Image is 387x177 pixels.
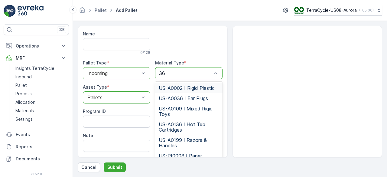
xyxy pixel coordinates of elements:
span: US-PI0389 I RW Universal Waste: 4' EasyPak Jumbo Boxes [26,149,149,154]
span: Total Weight : [5,109,35,114]
span: Net Weight : [5,119,32,124]
p: Cancel [81,164,96,170]
p: Events [16,132,67,138]
span: Tare Weight : [5,129,34,134]
p: Inbound [15,74,32,80]
p: Pallet [15,82,27,88]
p: Insights TerraCycle [15,65,54,71]
a: Allocation [13,98,69,107]
a: Documents [4,153,69,165]
button: Operations [4,40,69,52]
p: ⌘B [59,27,65,32]
span: Add Pallet [115,7,139,13]
label: Asset Type [83,84,107,90]
p: Process [15,91,32,97]
a: Pallet [13,81,69,90]
p: 0 / 128 [140,50,150,55]
a: Settings [13,115,69,123]
p: MRF [16,55,57,61]
span: Pallets [32,139,47,144]
p: TerraCycle-US08-Aurora [306,7,357,13]
p: Allocation [15,99,35,105]
button: Upload File [83,157,133,166]
a: Reports [4,141,69,153]
label: Note [83,133,93,138]
a: Process [13,90,69,98]
button: Submit [104,162,126,172]
p: Operations [16,43,57,49]
span: US-PI0008 I Paper products [159,153,219,164]
p: Reports [16,144,67,150]
span: US-A0109 I Mixed Rigid Toys [159,106,219,117]
a: Inbound [13,73,69,81]
p: Materials [15,108,34,114]
button: Cancel [78,162,100,172]
label: Pallet Type [83,60,107,65]
span: v 1.52.0 [4,172,69,176]
img: logo_light-DOdMpM7g.png [18,5,44,17]
p: Submit [107,164,122,170]
a: Pallet [95,8,107,13]
span: Material : [5,149,26,154]
a: Events [4,129,69,141]
span: US-A0036 I Ear Plugs [159,96,208,101]
img: logo [4,5,16,17]
button: TerraCycle-US08-Aurora(-05:00) [294,5,382,16]
p: Documents [16,156,67,162]
p: ( -05:00 ) [359,8,374,13]
p: Pallet_US08 #9545 [170,5,216,12]
label: Program ID [83,109,106,114]
span: Pallet_US08 #9545 [20,99,59,104]
span: Asset Type : [5,139,32,144]
p: Settings [15,116,33,122]
a: Materials [13,107,69,115]
span: Name : [5,99,20,104]
label: Name [83,31,95,36]
span: US-A0002 I Rigid Plastic [159,85,215,91]
span: 35 [35,109,41,114]
label: Material Type [155,60,184,65]
span: US-A0199 I Razors & Handles [159,137,219,148]
button: MRF [4,52,69,64]
span: - [32,119,34,124]
img: image_ci7OI47.png [294,7,304,14]
a: Insights TerraCycle [13,64,69,73]
span: 35 [34,129,39,134]
a: Homepage [79,9,86,14]
span: US-A0136 I Hot Tub Cartridges [159,122,219,133]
